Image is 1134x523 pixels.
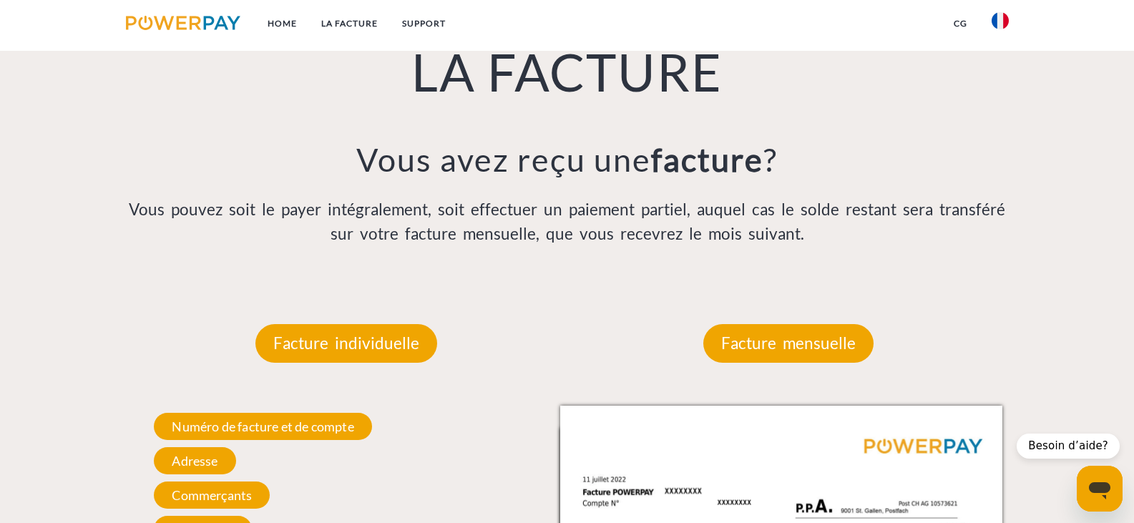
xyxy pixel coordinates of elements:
[154,413,371,440] span: Numéro de facture et de compte
[255,11,309,36] a: Home
[992,12,1009,29] img: fr
[703,324,874,363] p: Facture mensuelle
[651,140,763,179] b: facture
[154,447,235,474] span: Adresse
[1017,434,1120,459] div: Besoin d’aide?
[390,11,458,36] a: Support
[255,324,437,363] p: Facture individuelle
[309,11,390,36] a: LA FACTURE
[125,197,1010,246] p: Vous pouvez soit le payer intégralement, soit effectuer un paiement partiel, auquel cas le solde ...
[125,39,1010,104] h1: LA FACTURE
[125,140,1010,180] h3: Vous avez reçu une ?
[1077,466,1123,512] iframe: Bouton de lancement de la fenêtre de messagerie, conversation en cours
[126,16,241,30] img: logo-powerpay.svg
[154,482,270,509] span: Commerçants
[942,11,979,36] a: CG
